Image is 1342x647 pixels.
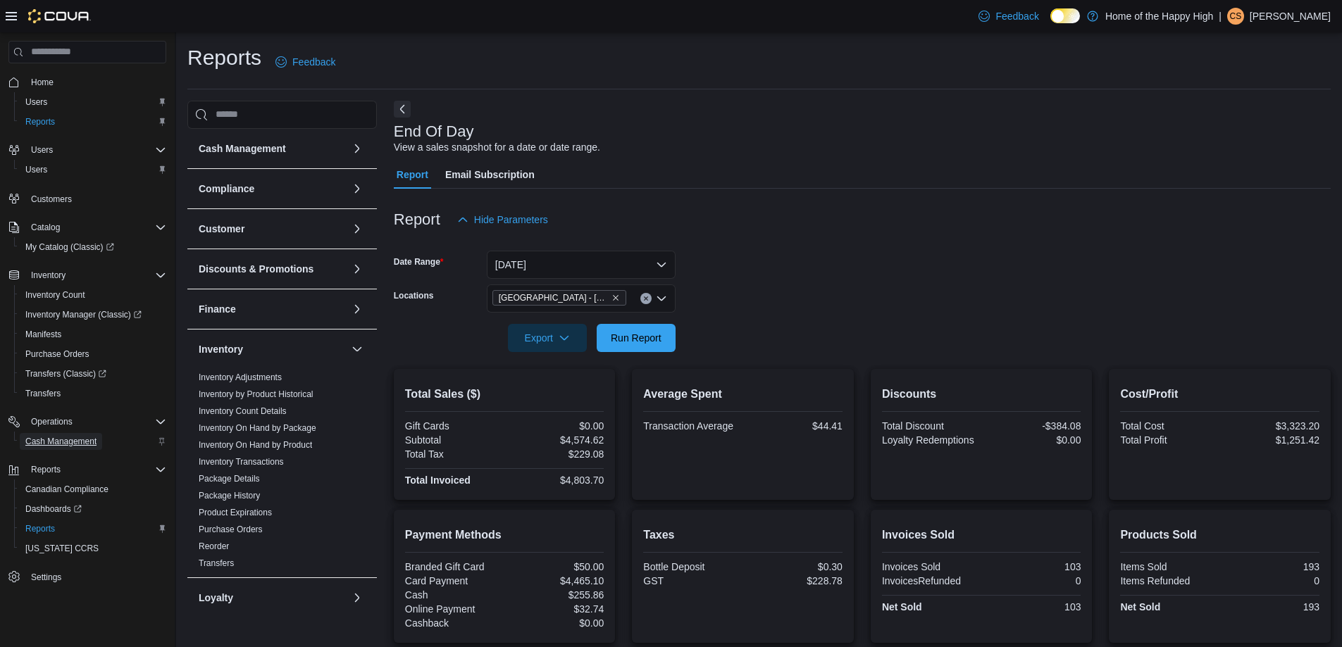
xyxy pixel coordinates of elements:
a: Purchase Orders [20,346,95,363]
button: Inventory [349,341,366,358]
h2: Taxes [643,527,843,544]
span: Package History [199,490,260,501]
a: My Catalog (Classic) [14,237,172,257]
button: Cash Management [14,432,172,451]
span: Dashboards [25,503,82,515]
a: Dashboards [14,499,172,519]
p: Home of the Happy High [1105,8,1213,25]
div: -$384.08 [984,420,1081,432]
a: Canadian Compliance [20,481,114,498]
h3: Loyalty [199,591,233,605]
span: Reports [25,461,166,478]
a: [US_STATE] CCRS [20,540,104,557]
div: Card Payment [405,575,502,586]
h2: Total Sales ($) [405,386,604,403]
div: Online Payment [405,603,502,615]
button: Reports [25,461,66,478]
div: 0 [984,575,1081,586]
span: Export [516,324,578,352]
button: Home [3,72,172,92]
a: My Catalog (Classic) [20,239,120,256]
span: Inventory Adjustments [199,372,282,383]
div: $3,323.20 [1223,420,1319,432]
span: Reports [25,116,55,127]
span: Operations [31,416,73,427]
h3: Cash Management [199,142,286,156]
span: Inventory On Hand by Product [199,439,312,451]
span: Inventory Transactions [199,456,284,467]
span: Inventory On Hand by Package [199,422,316,434]
div: Cashback [405,617,502,629]
div: 193 [1223,601,1319,613]
div: View a sales snapshot for a date or date range. [394,140,600,155]
button: Reports [14,112,172,132]
div: Courtney Schroter [1227,8,1244,25]
h3: Inventory [199,342,243,356]
div: Invoices Sold [882,561,978,572]
span: Package Details [199,473,260,484]
button: Operations [3,412,172,432]
span: Users [25,142,166,158]
a: Inventory On Hand by Product [199,440,312,450]
div: $0.00 [507,617,604,629]
a: Feedback [973,2,1044,30]
span: CS [1230,8,1242,25]
div: $44.41 [746,420,843,432]
span: Inventory Count Details [199,406,287,417]
button: Catalog [25,219,66,236]
span: Settings [31,572,61,583]
button: [US_STATE] CCRS [14,539,172,558]
span: Inventory [31,270,66,281]
a: Inventory Count [20,287,91,303]
a: Cash Management [20,433,102,450]
h3: Customer [199,222,244,236]
span: Purchase Orders [20,346,166,363]
span: Canadian Compliance [20,481,166,498]
button: Manifests [14,325,172,344]
button: Loyalty [199,591,346,605]
a: Transfers [199,558,234,568]
div: $228.78 [746,575,843,586]
button: Canadian Compliance [14,479,172,499]
a: Package History [199,491,260,501]
span: Transfers [25,388,61,399]
span: Reports [25,523,55,534]
p: | [1219,8,1222,25]
button: Settings [3,567,172,587]
span: Users [25,164,47,175]
button: Finance [199,302,346,316]
a: Reports [20,113,61,130]
button: Compliance [199,182,346,196]
button: Transfers [14,384,172,403]
span: Dashboards [20,501,166,517]
span: Users [25,96,47,108]
span: Catalog [31,222,60,233]
span: Manifests [20,326,166,343]
div: Gift Cards [405,420,502,432]
button: Inventory [25,267,71,284]
a: Users [20,161,53,178]
span: Users [20,94,166,111]
div: $0.30 [746,561,843,572]
span: Transfers [20,385,166,402]
span: Users [20,161,166,178]
h2: Discounts [882,386,1081,403]
span: Inventory by Product Historical [199,389,313,400]
h3: Finance [199,302,236,316]
div: $229.08 [507,448,604,460]
h3: Report [394,211,440,228]
span: Reports [20,520,166,537]
button: Next [394,101,411,118]
a: Dashboards [20,501,87,517]
span: Reports [31,464,61,475]
button: Users [14,160,172,180]
div: Loyalty Redemptions [882,434,978,446]
h1: Reports [187,44,261,72]
a: Inventory Adjustments [199,372,282,382]
h2: Cost/Profit [1120,386,1319,403]
button: Remove Edmonton - Jackson Heights - Fire & Flower from selection in this group [611,294,620,302]
h3: Compliance [199,182,254,196]
input: Dark Mode [1050,8,1080,23]
div: $4,574.62 [507,434,604,446]
div: Subtotal [405,434,502,446]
